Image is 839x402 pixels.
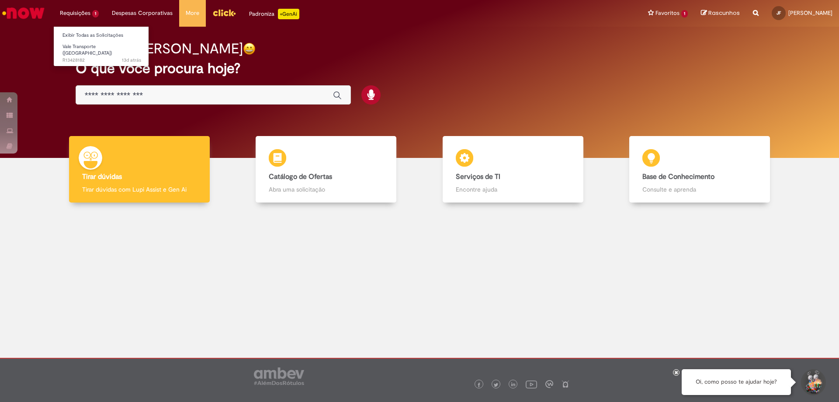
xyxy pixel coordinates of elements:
[60,9,90,17] span: Requisições
[701,9,740,17] a: Rascunhos
[76,61,764,76] h2: O que você procura hoje?
[54,31,150,40] a: Exibir Todas as Solicitações
[777,10,781,16] span: JF
[233,136,420,203] a: Catálogo de Ofertas Abra uma solicitação
[278,9,299,19] p: +GenAi
[800,369,826,395] button: Iniciar Conversa de Suporte
[419,136,607,203] a: Serviços de TI Encontre ajuda
[708,9,740,17] span: Rascunhos
[681,10,688,17] span: 1
[112,9,173,17] span: Despesas Corporativas
[1,4,46,22] img: ServiceNow
[122,57,141,63] span: 13d atrás
[494,383,498,387] img: logo_footer_twitter.png
[54,42,150,61] a: Aberto R13428182 : Vale Transporte (VT)
[456,185,570,194] p: Encontre ajuda
[511,382,516,388] img: logo_footer_linkedin.png
[788,9,832,17] span: [PERSON_NAME]
[269,172,332,181] b: Catálogo de Ofertas
[62,57,141,64] span: R13428182
[76,41,243,56] h2: Bom dia, [PERSON_NAME]
[526,378,537,390] img: logo_footer_youtube.png
[82,172,122,181] b: Tirar dúvidas
[122,57,141,63] time: 19/08/2025 11:46:10
[562,380,569,388] img: logo_footer_naosei.png
[254,367,304,385] img: logo_footer_ambev_rotulo_gray.png
[655,9,680,17] span: Favoritos
[243,42,256,55] img: happy-face.png
[545,380,553,388] img: logo_footer_workplace.png
[269,185,383,194] p: Abra uma solicitação
[46,136,233,203] a: Tirar dúvidas Tirar dúvidas com Lupi Assist e Gen Ai
[456,172,500,181] b: Serviços de TI
[186,9,199,17] span: More
[62,43,112,57] span: Vale Transporte ([GEOGRAPHIC_DATA])
[642,172,714,181] b: Base de Conhecimento
[212,6,236,19] img: click_logo_yellow_360x200.png
[92,10,99,17] span: 1
[82,185,197,194] p: Tirar dúvidas com Lupi Assist e Gen Ai
[682,369,791,395] div: Oi, como posso te ajudar hoje?
[477,383,481,387] img: logo_footer_facebook.png
[53,26,149,66] ul: Requisições
[607,136,794,203] a: Base de Conhecimento Consulte e aprenda
[249,9,299,19] div: Padroniza
[642,185,757,194] p: Consulte e aprenda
